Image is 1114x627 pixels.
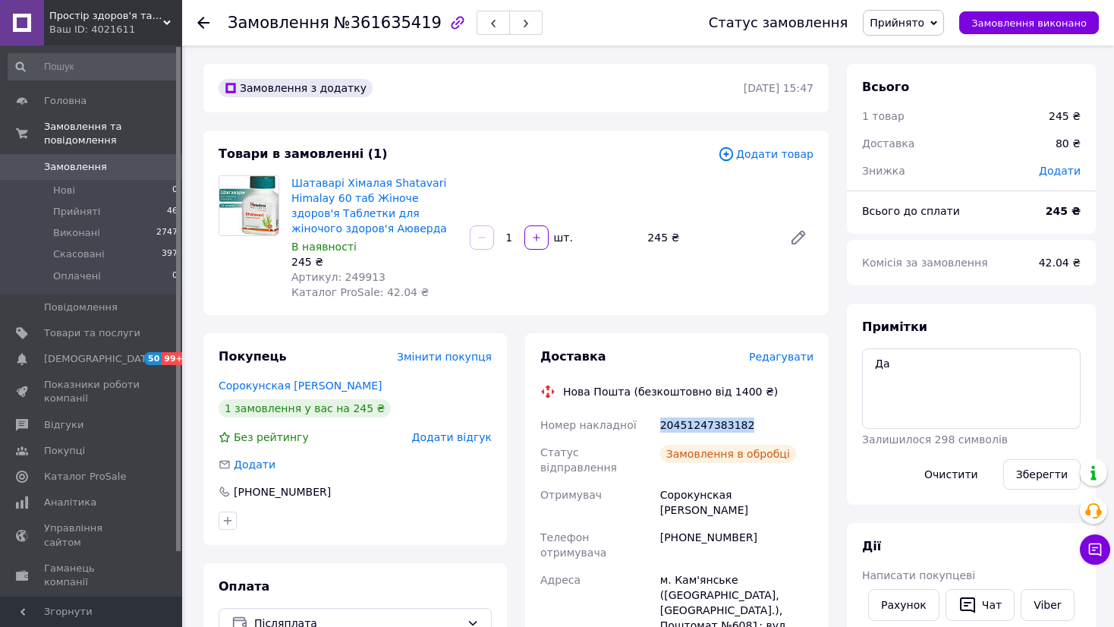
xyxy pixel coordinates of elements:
[53,247,105,261] span: Скасовані
[219,579,269,594] span: Оплата
[44,301,118,314] span: Повідомлення
[1039,257,1081,269] span: 42.04 ₴
[540,531,606,559] span: Телефон отримувача
[718,146,813,162] span: Додати товар
[1046,205,1081,217] b: 245 ₴
[862,320,927,334] span: Примітки
[862,137,914,150] span: Доставка
[53,184,75,197] span: Нові
[219,349,287,364] span: Покупець
[870,17,924,29] span: Прийнято
[550,230,574,245] div: шт.
[657,524,817,566] div: [PHONE_NUMBER]
[959,11,1099,34] button: Замовлення виконано
[44,326,140,340] span: Товари та послуги
[8,53,179,80] input: Пошук
[234,458,275,471] span: Додати
[334,14,442,32] span: №361635419
[540,574,581,586] span: Адреса
[291,254,458,269] div: 245 ₴
[219,79,373,97] div: Замовлення з додатку
[232,484,332,499] div: [PHONE_NUMBER]
[172,184,178,197] span: 0
[709,15,848,30] div: Статус замовлення
[291,177,447,235] a: Шатаварі Хімалая Shatavari Himalay 60 таб Жіноче здоров'я Таблетки для жіночого здоров'я Аюверда
[197,15,209,30] div: Повернутися назад
[44,470,126,484] span: Каталог ProSale
[44,120,182,147] span: Замовлення та повідомлення
[44,160,107,174] span: Замовлення
[44,94,87,108] span: Головна
[397,351,492,363] span: Змінити покупця
[1039,165,1081,177] span: Додати
[783,222,813,253] a: Редагувати
[172,269,178,283] span: 0
[911,459,991,490] button: Очистити
[412,431,492,443] span: Додати відгук
[53,226,100,240] span: Виконані
[44,562,140,589] span: Гаманець компанії
[1021,589,1074,621] a: Viber
[219,147,388,161] span: Товари в замовленні (1)
[44,378,140,405] span: Показники роботи компанії
[862,348,1081,429] textarea: Да
[234,431,309,443] span: Без рейтингу
[1046,127,1090,160] div: 80 ₴
[53,205,100,219] span: Прийняті
[868,589,939,621] button: Рахунок
[49,23,182,36] div: Ваш ID: 4021611
[559,384,782,399] div: Нова Пошта (безкоштовно від 1400 ₴)
[971,17,1087,29] span: Замовлення виконано
[44,352,156,366] span: [DEMOGRAPHIC_DATA]
[162,352,187,365] span: 99+
[862,205,960,217] span: Всього до сплати
[1003,459,1081,490] button: Зберегти
[144,352,162,365] span: 50
[219,399,391,417] div: 1 замовлення у вас на 245 ₴
[44,521,140,549] span: Управління сайтом
[862,257,988,269] span: Комісія за замовлення
[540,446,617,474] span: Статус відправлення
[862,433,1008,446] span: Залишилося 298 символів
[657,481,817,524] div: Сорокунская [PERSON_NAME]
[44,418,83,432] span: Відгуки
[540,489,602,501] span: Отримувач
[862,80,909,94] span: Всього
[1080,534,1110,565] button: Чат з покупцем
[167,205,178,219] span: 46
[219,380,382,392] a: Сорокунская [PERSON_NAME]
[862,569,975,581] span: Написати покупцеві
[946,589,1015,621] button: Чат
[744,82,813,94] time: [DATE] 15:47
[540,419,637,431] span: Номер накладної
[156,226,178,240] span: 2747
[291,286,429,298] span: Каталог ProSale: 42.04 ₴
[228,14,329,32] span: Замовлення
[49,9,163,23] span: Простір здоров'я та краси
[291,241,357,253] span: В наявності
[862,165,905,177] span: Знижка
[660,445,796,463] div: Замовлення в обробці
[44,444,85,458] span: Покупці
[641,227,777,248] div: 245 ₴
[749,351,813,363] span: Редагувати
[219,176,278,235] img: Шатаварі Хімалая Shatavari Himalay 60 таб Жіноче здоров'я Таблетки для жіночого здоров'я Аюверда
[540,349,606,364] span: Доставка
[862,110,905,122] span: 1 товар
[1049,109,1081,124] div: 245 ₴
[44,496,96,509] span: Аналітика
[291,271,385,283] span: Артикул: 249913
[862,539,881,553] span: Дії
[53,269,101,283] span: Оплачені
[162,247,178,261] span: 397
[657,411,817,439] div: 20451247383182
